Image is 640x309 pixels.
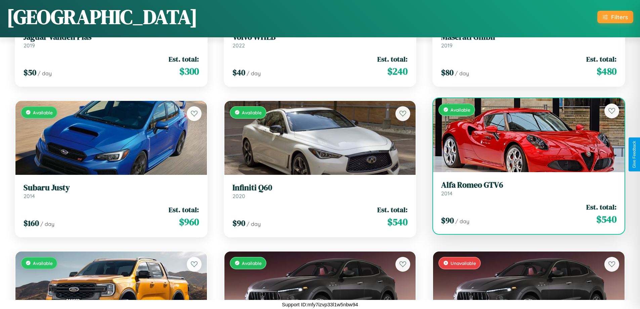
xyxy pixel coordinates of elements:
[455,70,469,77] span: / day
[242,110,262,115] span: Available
[33,110,53,115] span: Available
[597,11,633,23] button: Filters
[40,221,54,227] span: / day
[441,180,616,197] a: Alfa Romeo GTV62014
[232,183,408,193] h3: Infiniti Q60
[7,3,198,31] h1: [GEOGRAPHIC_DATA]
[586,202,616,212] span: Est. total:
[232,32,408,49] a: Volvo WHLB2022
[169,54,199,64] span: Est. total:
[441,42,453,49] span: 2019
[169,205,199,215] span: Est. total:
[611,13,628,21] div: Filters
[24,67,36,78] span: $ 50
[179,215,199,229] span: $ 960
[597,65,616,78] span: $ 480
[441,190,453,197] span: 2014
[33,260,53,266] span: Available
[441,67,454,78] span: $ 80
[24,42,35,49] span: 2019
[441,215,454,226] span: $ 90
[441,180,616,190] h3: Alfa Romeo GTV6
[232,32,408,42] h3: Volvo WHLB
[24,183,199,199] a: Subaru Justy2014
[232,42,245,49] span: 2022
[24,218,39,229] span: $ 160
[387,215,408,229] span: $ 540
[282,300,358,309] p: Support ID: mfy7izvp33l1w5nbw94
[232,193,245,199] span: 2020
[455,218,469,225] span: / day
[441,32,616,42] h3: Maserati Ghibli
[24,183,199,193] h3: Subaru Justy
[377,205,408,215] span: Est. total:
[179,65,199,78] span: $ 300
[387,65,408,78] span: $ 240
[232,183,408,199] a: Infiniti Q602020
[586,54,616,64] span: Est. total:
[38,70,52,77] span: / day
[24,32,199,42] h3: Jaguar Vanden Plas
[596,213,616,226] span: $ 540
[232,218,245,229] span: $ 90
[24,193,35,199] span: 2014
[247,221,261,227] span: / day
[24,32,199,49] a: Jaguar Vanden Plas2019
[242,260,262,266] span: Available
[377,54,408,64] span: Est. total:
[441,32,616,49] a: Maserati Ghibli2019
[451,107,470,113] span: Available
[247,70,261,77] span: / day
[232,67,245,78] span: $ 40
[451,260,476,266] span: Unavailable
[632,141,637,168] div: Give Feedback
